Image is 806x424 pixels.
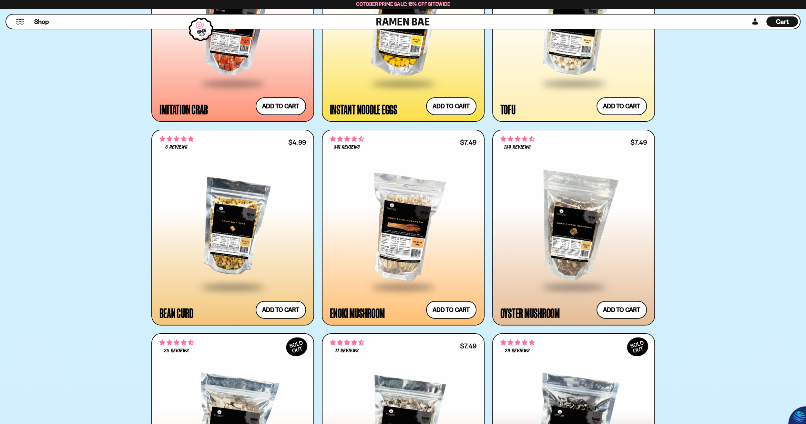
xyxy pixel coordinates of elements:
[34,16,49,27] a: Shop
[330,307,385,319] div: Enoki Mushroom
[164,348,189,354] span: 25 reviews
[16,19,25,25] button: Mobile Menu Trigger
[283,334,311,360] div: SOLD OUT
[322,130,485,326] a: 4.53 stars 341 reviews $7.49 Enoki Mushroom Add to cart
[356,1,450,7] span: October Prime Sale: 15% off Sitewide
[776,18,789,25] span: Cart
[766,15,798,29] div: Cart
[256,301,306,319] button: Add to cart
[151,130,314,326] a: 5.00 stars 6 reviews $4.99 Bean Curd Add to cart
[460,139,476,146] div: $7.49
[505,348,529,354] span: 29 reviews
[335,348,358,354] span: 17 reviews
[500,338,535,347] span: 4.86 stars
[159,135,194,143] span: 5.00 stars
[159,104,208,115] div: Imitation Crab
[330,104,397,115] div: Instant Noodle Eggs
[159,338,194,347] span: 4.52 stars
[288,139,306,146] div: $4.99
[630,139,647,146] div: $7.49
[165,145,187,150] span: 6 reviews
[34,17,49,26] span: Shop
[426,97,476,115] button: Add to cart
[460,343,476,349] div: $7.49
[334,145,360,150] span: 341 reviews
[256,97,306,115] button: Add to cart
[492,130,655,326] a: 4.68 stars 130 reviews $7.49 Oyster Mushroom Add to cart
[597,97,647,115] button: Add to cart
[500,104,515,115] div: Tofu
[426,301,476,319] button: Add to cart
[500,135,535,143] span: 4.68 stars
[330,135,364,143] span: 4.53 stars
[330,338,364,347] span: 4.59 stars
[504,145,530,150] span: 130 reviews
[159,307,193,319] div: Bean Curd
[624,334,651,360] div: SOLD OUT
[597,301,647,319] button: Add to cart
[500,307,560,319] div: Oyster Mushroom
